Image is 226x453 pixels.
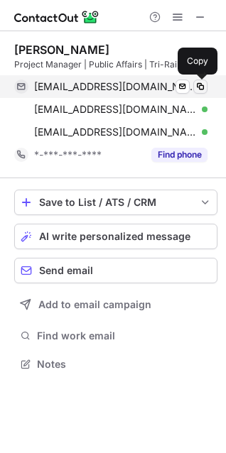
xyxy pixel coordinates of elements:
div: Project Manager | Public Affairs | Tri-Rail [14,58,217,71]
span: Send email [39,265,93,276]
span: [EMAIL_ADDRESS][DOMAIN_NAME] [34,80,197,93]
div: [PERSON_NAME] [14,43,109,57]
button: Add to email campaign [14,292,217,317]
span: [EMAIL_ADDRESS][DOMAIN_NAME] [34,103,197,116]
div: Save to List / ATS / CRM [39,197,193,208]
button: save-profile-one-click [14,190,217,215]
span: Notes [37,358,212,371]
button: Find work email [14,326,217,346]
button: Reveal Button [151,148,208,162]
span: Add to email campaign [38,299,151,310]
button: Send email [14,258,217,283]
img: ContactOut v5.3.10 [14,9,99,26]
span: AI write personalized message [39,231,190,242]
span: [EMAIL_ADDRESS][DOMAIN_NAME] [34,126,197,138]
button: AI write personalized message [14,224,217,249]
button: Notes [14,354,217,374]
span: Find work email [37,329,212,342]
